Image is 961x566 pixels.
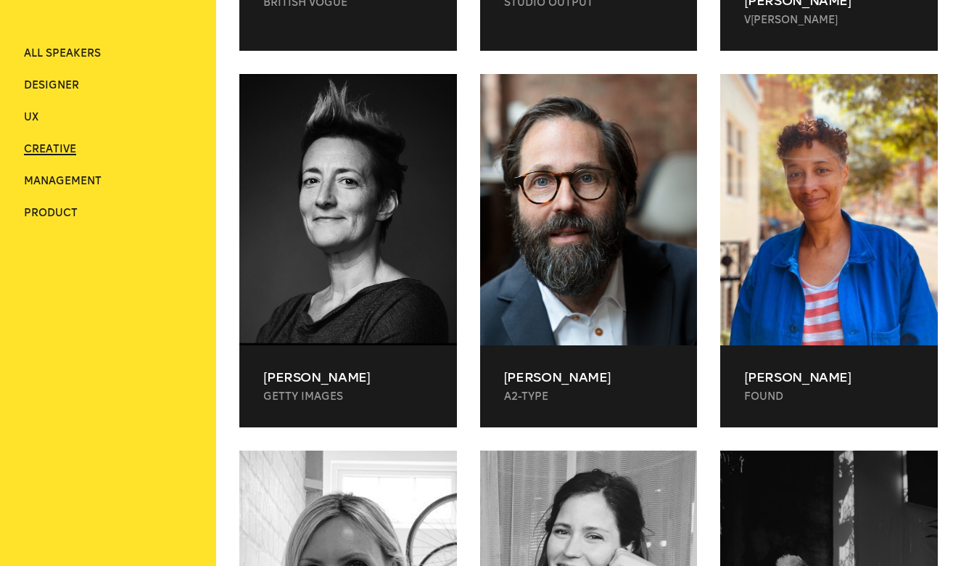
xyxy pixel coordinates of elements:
[504,369,673,386] p: [PERSON_NAME]
[24,111,38,123] span: UX
[263,390,432,404] p: Getty Images
[24,79,79,91] span: Designer
[263,369,432,386] p: [PERSON_NAME]
[744,390,913,404] p: Found
[24,175,102,187] span: Management
[744,13,913,28] p: V﻿[PERSON_NAME]
[504,390,673,404] p: A2-TYPE
[24,47,101,60] span: ALL SPEAKERS
[744,369,913,386] p: [PERSON_NAME]
[24,143,76,155] span: Creative
[24,207,78,219] span: Product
